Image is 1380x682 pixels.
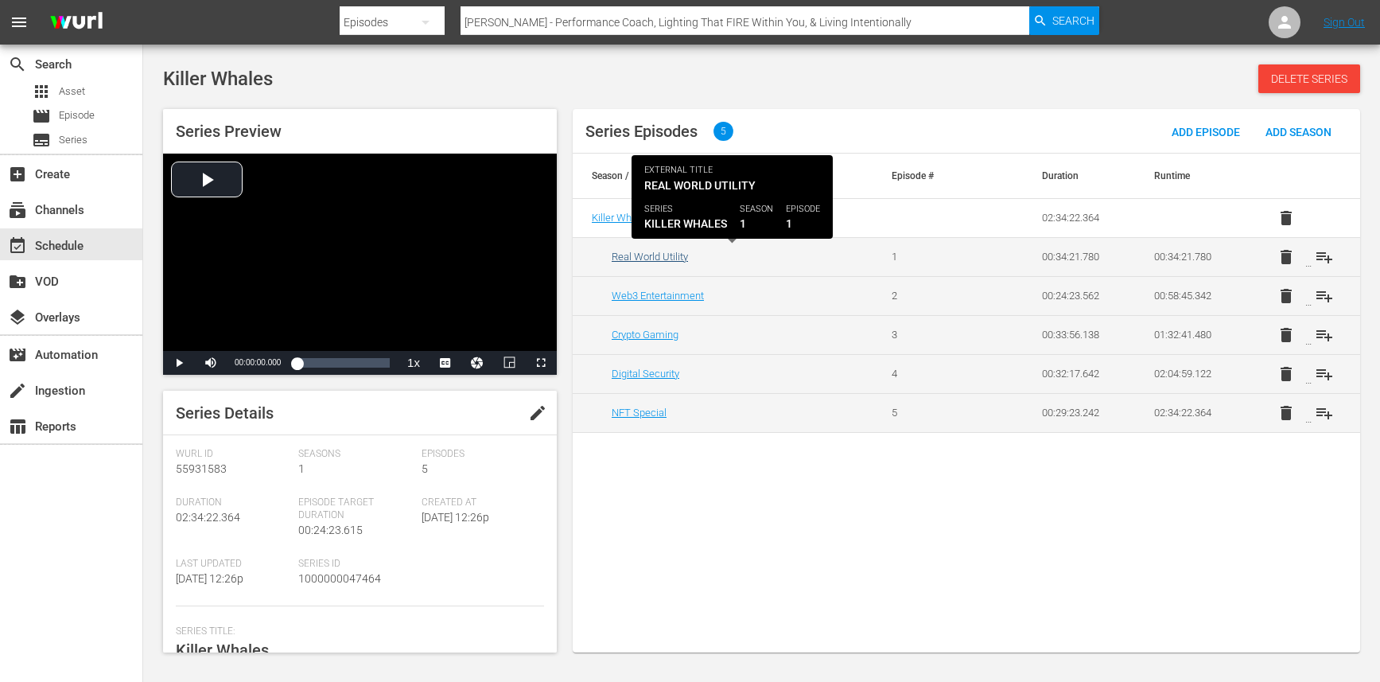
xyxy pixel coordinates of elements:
td: 5 [873,393,985,432]
button: Search [1029,6,1099,35]
span: Reports [8,417,27,436]
span: Last Updated [176,558,290,571]
td: 00:24:23.562 [1023,276,1135,315]
span: playlist_add [1315,364,1334,384]
span: 02:34:22.364 [176,511,240,524]
span: Episode [32,107,51,126]
td: 02:04:59.122 [1135,354,1247,393]
button: delete [1267,355,1305,393]
span: menu [10,13,29,32]
button: Mute [195,351,227,375]
a: Killer Whales Season 1(1) [592,212,707,224]
span: 5 [713,122,733,141]
span: Add Episode [1159,126,1253,138]
span: Series Details [176,403,274,423]
span: playlist_add [1315,286,1334,306]
span: Asset [59,84,85,99]
button: Captions [430,351,461,375]
th: Duration [1023,154,1135,198]
button: Playback Rate [398,351,430,375]
span: Channels [8,201,27,220]
button: delete [1267,199,1305,237]
button: playlist_add [1305,394,1343,432]
span: Killer Whales [163,68,273,90]
button: playlist_add [1305,355,1343,393]
span: Series [59,132,87,148]
span: [DATE] 12:26p [176,572,243,585]
span: delete [1277,208,1296,228]
span: 00:00:00.000 [235,358,281,367]
td: 00:33:56.138 [1023,315,1135,354]
span: Created At [422,497,536,509]
button: Delete Series [1258,64,1360,93]
span: Series Episodes [585,122,698,141]
span: Schedule [8,236,27,255]
span: Episode Target Duration [298,497,413,522]
td: 4 [873,354,985,393]
span: 5 [422,462,428,475]
span: delete [1277,286,1296,306]
button: Play [163,351,195,375]
span: Overlays [8,308,27,327]
td: 02:34:22.364 [1135,393,1247,432]
button: delete [1267,316,1305,354]
td: 2 [873,276,985,315]
button: edit [519,394,557,432]
td: 00:34:21.780 [1135,237,1247,276]
span: delete [1277,403,1296,423]
span: playlist_add [1315,247,1334,267]
span: Automation [8,345,27,364]
button: Add Season [1253,117,1344,146]
span: delete [1277,247,1296,267]
span: Wurl Id [176,448,290,461]
span: edit [528,403,547,423]
td: 1 [873,237,985,276]
a: NFT Special [612,407,667,419]
span: Duration [176,497,290,509]
span: playlist_add [1315,403,1334,423]
span: Asset [32,82,51,101]
span: Series [32,131,51,150]
button: delete [1267,277,1305,315]
div: Progress Bar [297,358,390,368]
span: Add Season [1253,126,1344,138]
span: Ingestion [8,381,27,400]
td: 00:29:23.242 [1023,393,1135,432]
a: Digital Security [612,368,679,380]
button: playlist_add [1305,238,1343,276]
span: Seasons [298,448,413,461]
span: 00:24:23.615 [298,524,363,536]
span: Series ID [298,558,413,571]
span: Killer Whales [176,641,269,660]
span: [DATE] 12:26p [422,511,489,524]
span: Series Title: [176,625,536,638]
td: 00:58:45.342 [1135,276,1247,315]
span: 1000000047464 [298,572,381,585]
td: 00:32:17.642 [1023,354,1135,393]
button: delete [1267,238,1305,276]
th: Episode # [873,154,985,198]
button: Picture-in-Picture [493,351,525,375]
span: Create [8,165,27,184]
button: delete [1267,394,1305,432]
td: 3 [873,315,985,354]
span: Episode [59,107,95,123]
span: 55931583 [176,462,227,475]
button: Fullscreen [525,351,557,375]
td: 02:34:22.364 [1023,199,1135,238]
span: Series Preview [176,122,282,141]
button: playlist_add [1305,277,1343,315]
span: playlist_add [1315,325,1334,345]
a: Crypto Gaming [612,329,678,341]
button: Jump To Time [461,351,493,375]
span: delete [1277,325,1296,345]
td: 01:32:41.480 [1135,315,1247,354]
span: Episodes [422,448,536,461]
span: Killer Whales Season 1 ( 1 ) [592,212,707,224]
button: Add Episode [1159,117,1253,146]
div: Video Player [163,154,557,375]
a: Web3 Entertainment [612,290,704,302]
a: Sign Out [1324,16,1365,29]
img: ans4CAIJ8jUAAAAAAAAAAAAAAAAAAAAAAAAgQb4GAAAAAAAAAAAAAAAAAAAAAAAAJMjXAAAAAAAAAAAAAAAAAAAAAAAAgAT5G... [38,4,115,41]
td: 00:34:21.780 [1023,237,1135,276]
